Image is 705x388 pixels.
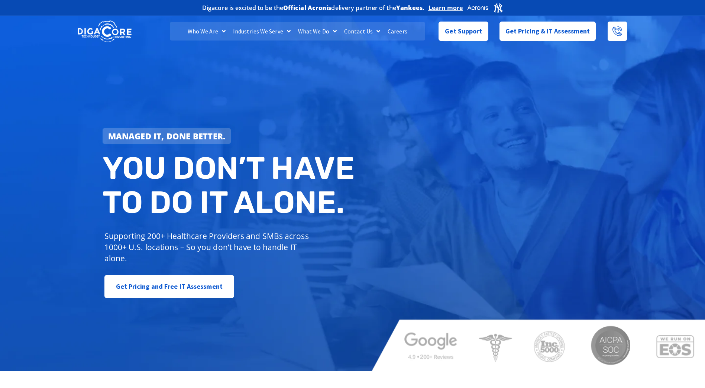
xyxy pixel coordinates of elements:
a: Get Pricing and Free IT Assessment [104,275,234,298]
b: Yankees. [396,4,425,12]
nav: Menu [170,22,425,41]
a: Contact Us [340,22,384,41]
span: Get Support [445,24,482,39]
a: Get Pricing & IT Assessment [499,22,596,41]
a: Managed IT, done better. [103,128,231,144]
a: Get Support [439,22,488,41]
span: Get Pricing and Free IT Assessment [116,279,223,294]
p: Supporting 200+ Healthcare Providers and SMBs across 1000+ U.S. locations – So you don’t have to ... [104,230,312,264]
a: Careers [384,22,411,41]
img: Acronis [467,2,503,13]
b: Official Acronis [283,4,332,12]
a: Who We Are [184,22,229,41]
h2: Digacore is excited to be the delivery partner of the [202,5,425,11]
a: What We Do [294,22,340,41]
a: Industries We Serve [229,22,294,41]
img: DigaCore Technology Consulting [78,20,132,43]
h2: You don’t have to do IT alone. [103,151,358,219]
a: Learn more [429,4,463,12]
strong: Managed IT, done better. [108,130,226,142]
span: Get Pricing & IT Assessment [505,24,590,39]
